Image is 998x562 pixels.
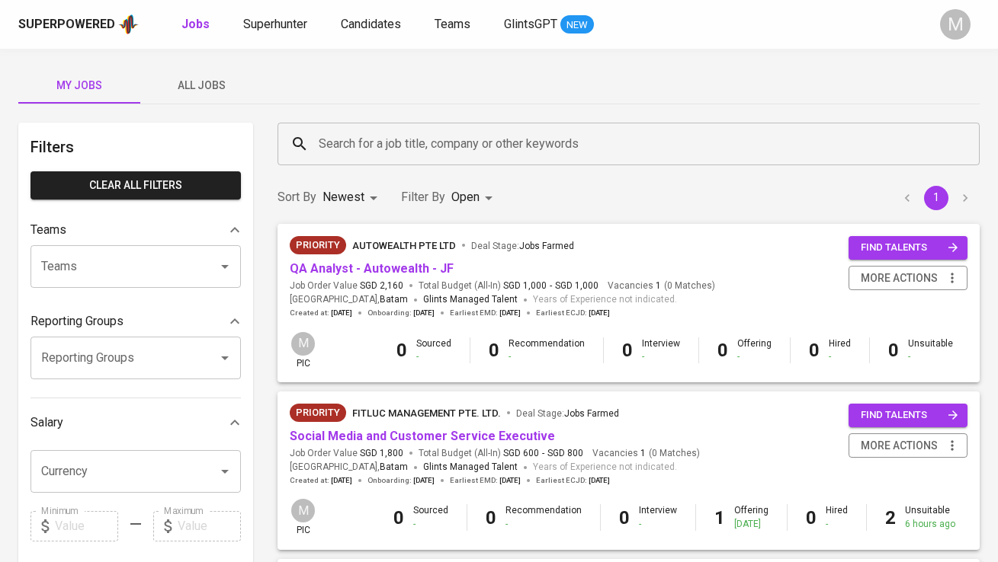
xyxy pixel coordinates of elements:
span: 1 [653,279,661,292]
div: Unsuitable [908,337,953,363]
span: more actions [861,269,938,288]
b: 0 [622,340,633,361]
b: 0 [809,340,820,361]
b: Jobs [181,17,210,31]
input: Value [178,511,241,541]
div: pic [290,497,316,537]
div: Teams [30,215,241,245]
a: GlintsGPT NEW [504,15,594,34]
img: app logo [118,13,139,36]
span: find talents [861,407,958,424]
span: AUTOWEALTH PTE LTD [352,240,456,251]
span: Job Order Value [290,279,403,292]
div: - [509,350,585,363]
div: Unsuitable [905,504,955,530]
div: - [737,350,772,363]
b: 0 [619,507,630,528]
div: Interview [639,504,677,530]
span: [DATE] [331,308,352,318]
span: Earliest ECJD : [536,308,610,318]
span: [GEOGRAPHIC_DATA] , [290,460,408,475]
span: SGD 800 [547,447,583,460]
span: Priority [290,405,346,420]
div: - [826,518,848,531]
span: Onboarding : [367,475,435,486]
span: Earliest EMD : [450,475,521,486]
div: - [639,518,677,531]
span: Years of Experience not indicated. [533,460,677,475]
button: Open [214,347,236,369]
span: Candidates [341,17,401,31]
div: pic [290,330,316,370]
div: - [908,350,953,363]
div: 6 hours ago [905,518,955,531]
span: [GEOGRAPHIC_DATA] , [290,292,408,308]
div: [DATE] [734,518,769,531]
span: - [542,447,544,460]
div: - [413,518,448,531]
div: Open [451,184,498,212]
b: 0 [396,340,407,361]
span: GlintsGPT [504,17,557,31]
span: SGD 1,000 [555,279,598,292]
div: - [829,350,851,363]
div: M [290,497,316,524]
a: Jobs [181,15,213,34]
span: [DATE] [499,308,521,318]
div: Superpowered [18,16,115,34]
span: Batam [380,292,408,308]
span: Deal Stage : [471,241,574,251]
p: Sort By [278,188,316,206]
b: 0 [888,340,899,361]
span: SGD 600 [503,447,539,460]
nav: pagination navigation [893,186,980,210]
span: 1 [638,447,646,460]
div: - [416,350,451,363]
button: Open [214,461,236,482]
span: Vacancies ( 0 Matches ) [608,279,715,292]
span: more actions [861,436,938,455]
span: Onboarding : [367,308,435,318]
span: Superhunter [243,17,307,31]
span: Years of Experience not indicated. [533,292,677,308]
p: Salary [30,414,63,432]
button: more actions [849,433,968,458]
div: - [505,518,582,531]
span: Total Budget (All-In) [419,447,583,460]
div: Newest [323,184,383,212]
span: Created at : [290,475,352,486]
span: [DATE] [499,475,521,486]
span: [DATE] [589,308,610,318]
input: Value [55,511,118,541]
div: Sourced [413,504,448,530]
b: 0 [486,507,496,528]
span: Open [451,190,480,204]
span: Total Budget (All-In) [419,279,598,292]
button: find talents [849,236,968,260]
span: Created at : [290,308,352,318]
span: [DATE] [331,475,352,486]
b: 2 [885,507,896,528]
div: Hired [826,504,848,530]
b: 0 [393,507,404,528]
span: FITLUC MANAGEMENT PTE. LTD. [352,407,501,419]
span: find talents [861,239,958,257]
div: Offering [734,504,769,530]
span: Deal Stage : [516,408,619,419]
span: SGD 2,160 [360,279,403,292]
span: Earliest EMD : [450,308,521,318]
span: NEW [560,18,594,33]
b: 0 [806,507,817,528]
button: Open [214,256,236,277]
span: Job Order Value [290,447,403,460]
span: Earliest ECJD : [536,475,610,486]
a: Candidates [341,15,404,34]
button: Clear All filters [30,171,241,200]
span: All Jobs [149,76,253,95]
span: SGD 1,800 [360,447,403,460]
button: page 1 [924,186,948,210]
p: Reporting Groups [30,312,124,330]
span: Priority [290,238,346,253]
span: Jobs Farmed [519,241,574,251]
div: Reporting Groups [30,306,241,337]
